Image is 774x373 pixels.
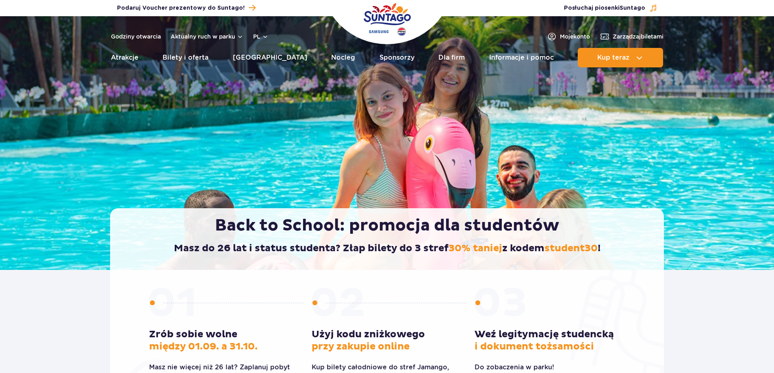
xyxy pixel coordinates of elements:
button: Aktualny ruch w parku [171,33,243,40]
span: Moje konto [560,32,590,41]
span: Zarządzaj biletami [613,32,663,41]
span: między 01.09. a 31.10. [149,341,258,353]
h3: Użyj kodu zniżkowego [312,328,462,353]
a: Dla firm [438,48,465,67]
a: Godziny otwarcia [111,32,161,41]
span: Suntago [620,5,645,11]
button: Posłuchaj piosenkiSuntago [564,4,657,12]
a: Mojekonto [547,32,590,41]
h3: Weź legitymację studencką [475,328,625,353]
span: student30 [544,242,598,254]
span: Podaruj Voucher prezentowy do Suntago! [117,4,245,12]
a: Nocleg [331,48,355,67]
h1: Back to School: promocja dla studentów [127,216,647,236]
a: Bilety i oferta [163,48,208,67]
span: Kup teraz [597,54,629,61]
h2: Masz do 26 lat i status studenta? Złap bilety do 3 stref z kodem ! [127,242,647,254]
span: Posłuchaj piosenki [564,4,645,12]
p: Do zobaczenia w parku! [475,362,625,372]
a: [GEOGRAPHIC_DATA] [233,48,307,67]
a: Informacje i pomoc [489,48,554,67]
span: i dokument tożsamości [475,341,594,353]
a: Zarządzajbiletami [600,32,663,41]
button: pl [253,32,269,41]
span: przy zakupie online [312,341,410,353]
h3: Zrób sobie wolne [149,328,299,353]
a: Atrakcje [111,48,139,67]
a: Sponsorzy [379,48,414,67]
button: Kup teraz [578,48,663,67]
span: 30% taniej [449,242,502,254]
a: Podaruj Voucher prezentowy do Suntago! [117,2,256,13]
